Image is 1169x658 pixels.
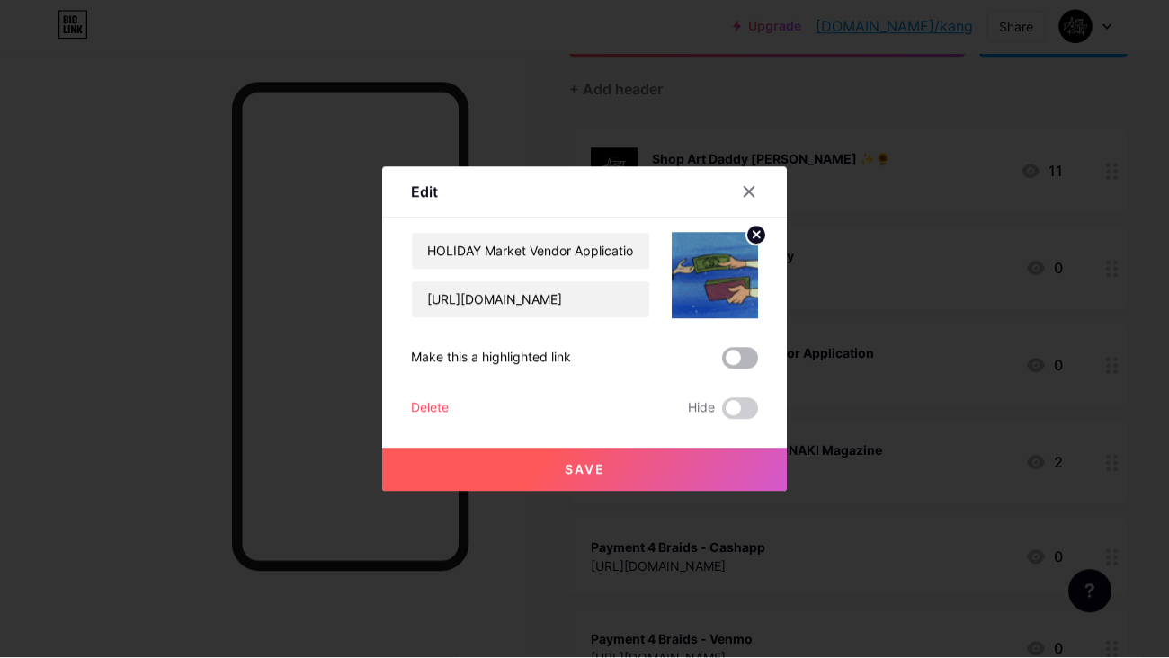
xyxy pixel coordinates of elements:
[411,182,438,203] div: Edit
[565,462,605,477] span: Save
[411,398,449,420] div: Delete
[412,282,649,318] input: URL
[688,398,715,420] span: Hide
[382,449,787,492] button: Save
[672,233,758,319] img: link_thumbnail
[411,348,571,369] div: Make this a highlighted link
[412,234,649,270] input: Title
